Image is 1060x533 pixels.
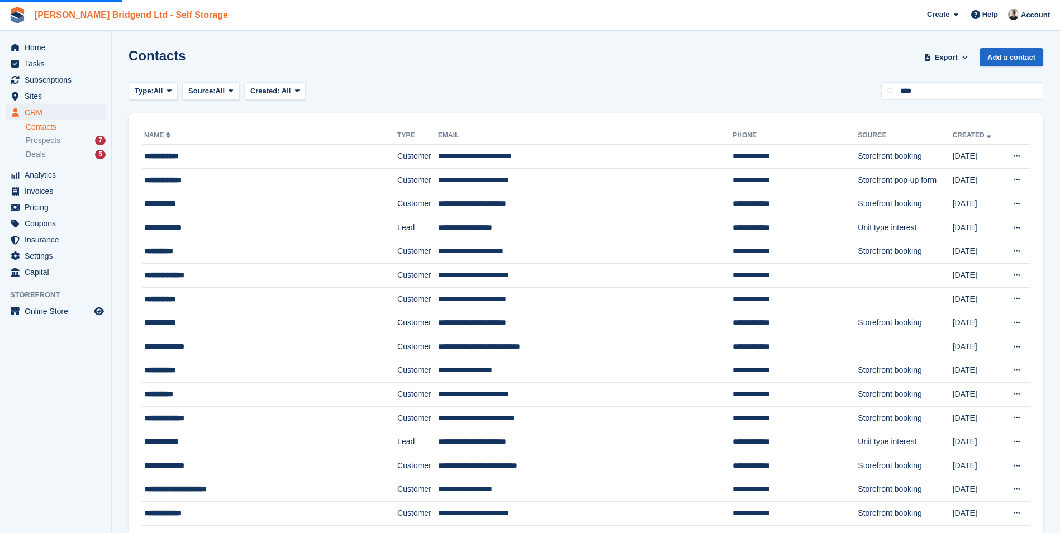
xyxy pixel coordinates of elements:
td: Customer [397,264,438,288]
td: Customer [397,311,438,335]
span: Created: [250,87,280,95]
div: 7 [95,136,106,145]
td: [DATE] [953,145,1002,169]
button: Export [921,48,971,66]
td: [DATE] [953,359,1002,383]
td: [DATE] [953,168,1002,192]
th: Source [858,127,952,145]
a: menu [6,216,106,231]
span: Create [927,9,949,20]
td: Storefront booking [858,454,952,478]
a: menu [6,303,106,319]
span: Help [982,9,998,20]
td: [DATE] [953,478,1002,502]
td: Customer [397,383,438,407]
td: Storefront booking [858,145,952,169]
td: [DATE] [953,287,1002,311]
td: Storefront pop-up form [858,168,952,192]
span: Sites [25,88,92,104]
a: menu [6,104,106,120]
td: Storefront booking [858,240,952,264]
td: [DATE] [953,430,1002,454]
a: menu [6,167,106,183]
span: Deals [26,149,46,160]
td: Customer [397,168,438,192]
th: Phone [733,127,858,145]
h1: Contacts [129,48,186,63]
th: Email [438,127,733,145]
td: Storefront booking [858,406,952,430]
td: Customer [397,406,438,430]
span: Account [1021,9,1050,21]
span: All [282,87,291,95]
td: Customer [397,478,438,502]
span: Pricing [25,199,92,215]
a: Prospects 7 [26,135,106,146]
a: Preview store [92,304,106,318]
span: Invoices [25,183,92,199]
a: menu [6,248,106,264]
td: Lead [397,216,438,240]
a: menu [6,72,106,88]
span: Subscriptions [25,72,92,88]
td: Storefront booking [858,311,952,335]
td: [DATE] [953,335,1002,359]
td: [DATE] [953,502,1002,526]
a: Add a contact [980,48,1043,66]
td: Storefront booking [858,359,952,383]
td: Unit type interest [858,216,952,240]
td: Customer [397,454,438,478]
div: 5 [95,150,106,159]
span: Analytics [25,167,92,183]
td: [DATE] [953,311,1002,335]
a: menu [6,199,106,215]
td: Customer [397,335,438,359]
td: Customer [397,240,438,264]
td: Storefront booking [858,192,952,216]
span: All [216,85,225,97]
td: [DATE] [953,264,1002,288]
span: Source: [188,85,215,97]
td: Storefront booking [858,478,952,502]
a: Deals 5 [26,149,106,160]
span: All [154,85,163,97]
span: Export [935,52,958,63]
td: Lead [397,430,438,454]
td: Storefront booking [858,383,952,407]
td: Customer [397,287,438,311]
a: Contacts [26,122,106,132]
img: Rhys Jones [1008,9,1019,20]
span: Capital [25,264,92,280]
button: Type: All [129,82,178,101]
td: [DATE] [953,406,1002,430]
span: Online Store [25,303,92,319]
span: Coupons [25,216,92,231]
span: Type: [135,85,154,97]
td: Unit type interest [858,430,952,454]
span: CRM [25,104,92,120]
a: menu [6,183,106,199]
span: Insurance [25,232,92,248]
th: Type [397,127,438,145]
a: Name [144,131,173,139]
span: Prospects [26,135,60,146]
td: [DATE] [953,216,1002,240]
a: menu [6,40,106,55]
td: Customer [397,359,438,383]
a: [PERSON_NAME] Bridgend Ltd - Self Storage [30,6,232,24]
a: menu [6,232,106,248]
span: Settings [25,248,92,264]
td: Storefront booking [858,502,952,526]
span: Tasks [25,56,92,72]
td: [DATE] [953,454,1002,478]
td: [DATE] [953,383,1002,407]
a: Created [953,131,994,139]
td: Customer [397,502,438,526]
td: [DATE] [953,240,1002,264]
td: [DATE] [953,192,1002,216]
button: Created: All [244,82,306,101]
span: Home [25,40,92,55]
span: Storefront [10,289,111,301]
button: Source: All [182,82,240,101]
a: menu [6,56,106,72]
